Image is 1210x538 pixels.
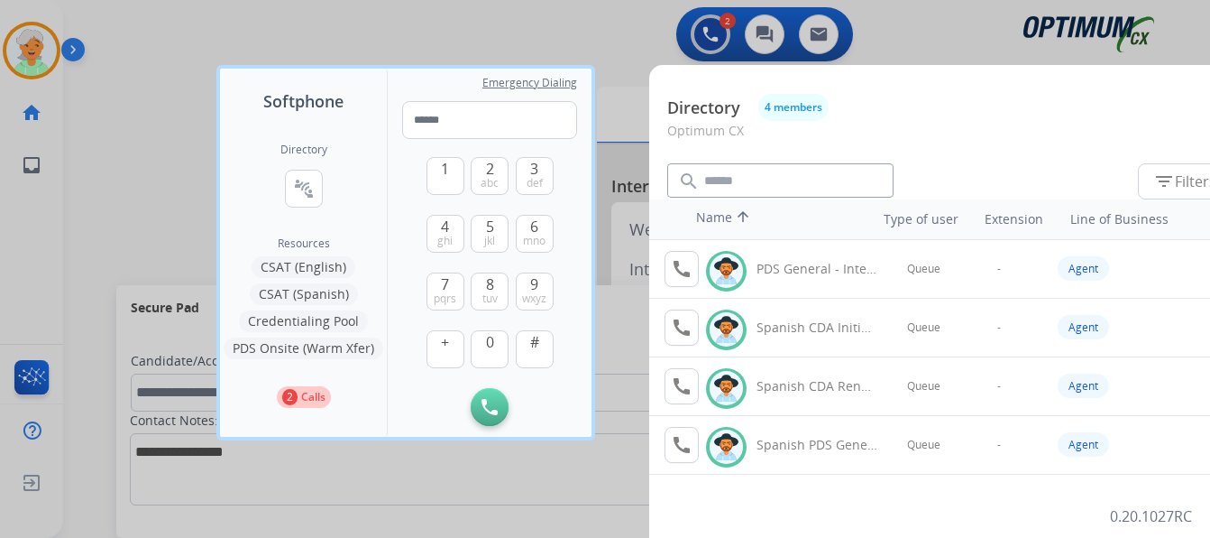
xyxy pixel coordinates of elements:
button: 1 [426,157,464,195]
span: ghi [437,234,453,248]
button: PDS Onsite (Warm Xfer) [224,338,383,359]
span: - [997,262,1001,276]
span: 4 [441,216,449,237]
button: 4 members [758,94,829,121]
img: avatar [713,257,739,285]
span: 5 [486,216,494,237]
mat-icon: call [671,434,692,456]
span: 8 [486,274,494,295]
div: Spanish PDS General - Internal [756,436,877,454]
button: 3def [516,157,554,195]
mat-icon: arrow_upward [732,209,754,230]
img: call-button [481,399,498,415]
span: 3 [530,158,538,180]
button: 0 [471,330,509,368]
span: tuv [482,292,498,306]
th: Extension [976,201,1052,237]
span: 6 [530,216,538,237]
button: CSAT (Spanish) [250,283,358,305]
th: Type of user [858,201,967,237]
p: 0.20.1027RC [1110,506,1192,527]
mat-icon: call [671,317,692,339]
img: avatar [713,316,739,344]
span: 9 [530,274,538,295]
button: + [426,330,464,368]
mat-icon: search [678,171,700,192]
p: 2 [282,389,298,405]
span: 0 [486,331,494,353]
button: 2abc [471,157,509,195]
span: 1 [441,158,449,180]
button: 7pqrs [426,273,464,311]
span: jkl [484,234,495,248]
div: Agent [1058,432,1109,457]
div: Agent [1058,256,1109,281]
span: Queue [907,320,940,335]
button: 4ghi [426,215,464,253]
div: Spanish CDA Renewal General - Internal [756,377,877,395]
span: wxyz [522,292,546,306]
span: - [997,438,1001,452]
mat-icon: connect_without_contact [293,178,315,199]
span: Resources [278,237,330,251]
img: avatar [713,433,739,461]
div: PDS General - Internal [756,260,877,278]
span: pqrs [434,292,456,306]
p: Calls [301,389,325,405]
mat-icon: call [671,258,692,280]
div: Agent [1058,374,1109,398]
button: 2Calls [277,386,331,408]
span: 7 [441,274,449,295]
div: Agent [1058,315,1109,339]
p: Directory [667,96,740,120]
span: abc [481,176,499,190]
button: CSAT (English) [252,256,355,278]
button: # [516,330,554,368]
mat-icon: filter_list [1153,171,1175,192]
span: Queue [907,262,940,276]
span: Queue [907,379,940,394]
span: - [997,379,1001,394]
button: 8tuv [471,273,509,311]
span: # [530,331,539,353]
button: Credentialing Pool [239,311,368,332]
span: Softphone [263,88,344,114]
h2: Directory [280,143,327,157]
div: Spanish CDA Initial General - Internal [756,319,877,337]
img: avatar [713,375,739,403]
span: Emergency Dialing [482,76,577,90]
button: 9wxyz [516,273,554,311]
button: 5jkl [471,215,509,253]
span: 2 [486,158,494,180]
mat-icon: call [671,376,692,397]
span: mno [523,234,545,248]
span: - [997,320,1001,335]
span: def [527,176,543,190]
button: 6mno [516,215,554,253]
th: Name [687,199,849,239]
span: Queue [907,438,940,452]
span: + [441,331,449,353]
